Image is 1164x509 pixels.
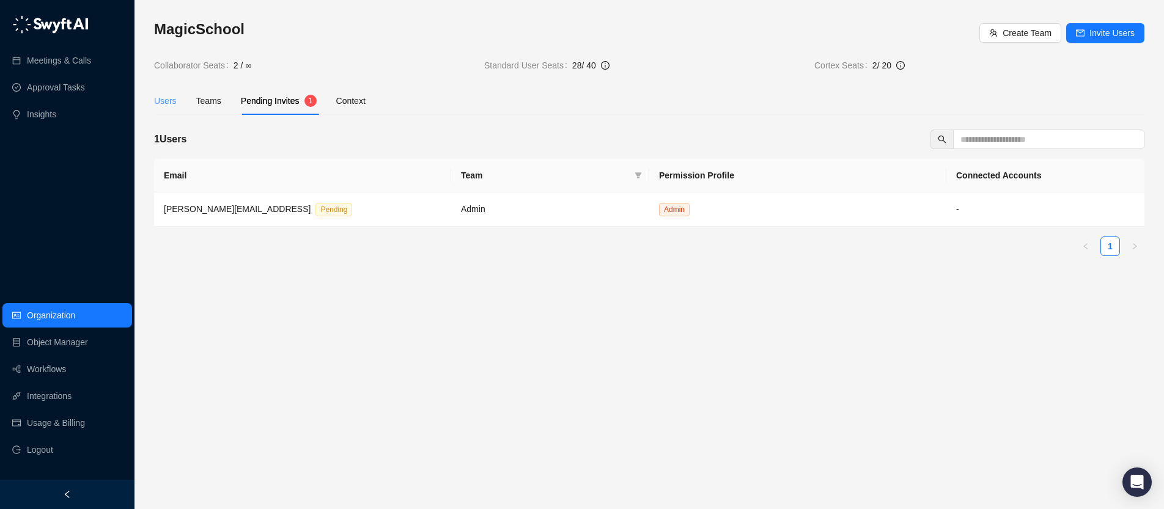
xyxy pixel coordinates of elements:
button: Create Team [979,23,1061,43]
h3: MagicSchool [154,20,979,39]
a: Organization [27,303,75,328]
a: Insights [27,102,56,126]
span: Pending Invites [241,96,300,106]
div: Open Intercom Messenger [1122,467,1152,497]
span: 1 [308,97,312,105]
span: Create Team [1003,26,1052,40]
a: Object Manager [27,330,88,354]
span: 2 / ∞ [234,59,251,72]
li: 1 [1100,236,1120,256]
span: Standard User Seats [484,59,572,72]
li: Next Page [1125,236,1144,256]
span: filter [635,172,642,179]
td: Admin [451,192,649,227]
span: Collaborator Seats [154,59,234,72]
a: Integrations [27,384,72,408]
a: Meetings & Calls [27,48,91,73]
a: Workflows [27,357,66,381]
th: Email [154,159,451,192]
span: Team [461,169,630,182]
div: Context [336,94,366,108]
span: search [938,135,946,144]
span: left [63,490,72,499]
button: Invite Users [1066,23,1144,43]
span: right [1131,243,1138,250]
span: 28 / 40 [572,60,596,70]
img: logo-05li4sbe.png [12,15,89,34]
button: right [1125,236,1144,256]
span: Pending [315,203,352,216]
span: Invite Users [1089,26,1135,40]
span: team [989,29,998,37]
span: Logout [27,438,53,462]
td: - [946,192,1144,227]
span: [PERSON_NAME][EMAIL_ADDRESS] [164,204,311,214]
sup: 1 [304,95,317,107]
span: mail [1076,29,1085,37]
div: Teams [196,94,221,108]
a: Approval Tasks [27,75,85,100]
th: Connected Accounts [946,159,1144,192]
span: info-circle [601,61,610,70]
span: logout [12,445,21,454]
h5: 1 Users [154,132,186,147]
li: Previous Page [1076,236,1096,256]
span: info-circle [896,61,905,70]
th: Permission Profile [649,159,946,192]
button: left [1076,236,1096,256]
div: Users [154,94,177,108]
span: filter [632,166,644,185]
a: Usage & Billing [27,411,85,435]
a: 1 [1101,237,1119,255]
span: 2 / 20 [872,60,891,70]
span: Cortex Seats [814,59,872,72]
span: Admin [659,203,690,216]
span: left [1082,243,1089,250]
